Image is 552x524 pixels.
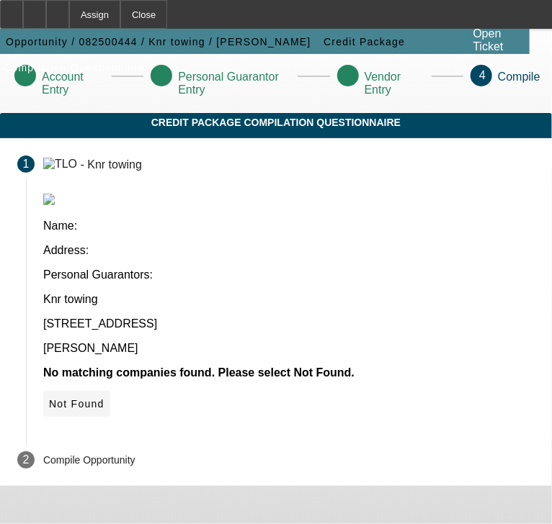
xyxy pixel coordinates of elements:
[23,158,30,171] span: 1
[43,293,535,306] p: Knr towing
[11,117,541,128] span: Credit Package Compilation Questionnaire
[43,220,535,232] p: Name:
[479,69,486,81] span: 4
[498,71,540,96] p: Compile
[468,22,528,59] a: Open Ticket
[320,29,409,55] button: Credit Package
[178,71,285,96] p: Personal Guarantor Entry
[43,317,535,330] p: [STREET_ADDRESS]
[49,398,104,410] span: Not Found
[43,194,55,205] img: tlo.png
[81,158,142,170] div: - Knr towing
[43,268,535,281] p: Personal Guarantors:
[324,36,405,48] span: Credit Package
[4,62,145,73] span: Compilation Questionnaire
[43,158,77,171] img: TLO
[365,71,419,96] p: Vendor Entry
[43,391,110,417] button: Not Found
[6,36,311,48] span: Opportunity / 082500444 / Knr towing / [PERSON_NAME]
[43,244,535,257] p: Address:
[43,454,135,466] p: Compile Opportunity
[23,453,30,466] span: 2
[43,366,355,379] b: No matching companies found. Please select Not Found.
[43,342,535,355] p: [PERSON_NAME]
